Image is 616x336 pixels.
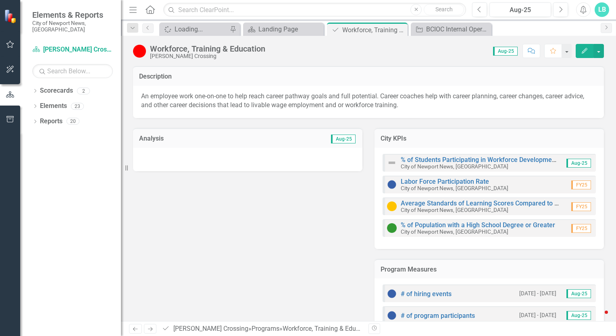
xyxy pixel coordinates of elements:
[387,223,397,233] img: On Target
[492,5,548,15] div: Aug-25
[71,103,84,110] div: 23
[67,118,79,125] div: 20
[571,180,591,189] span: FY25
[401,178,489,185] a: Labor Force Participation Rate
[161,24,228,34] a: Loading...
[401,207,508,213] small: City of Newport News, [GEOGRAPHIC_DATA]
[401,312,475,319] a: # of program participants
[424,4,464,15] button: Search
[163,3,466,17] input: Search ClearPoint...
[435,6,453,12] span: Search
[401,185,508,191] small: City of Newport News, [GEOGRAPHIC_DATA]
[32,45,113,54] a: [PERSON_NAME] Crossing
[150,53,265,59] div: [PERSON_NAME] Crossing
[40,86,73,95] a: Scorecards
[566,311,591,320] span: Aug-25
[32,10,113,20] span: Elements & Reports
[413,24,489,34] a: BCIOC Internal Operation Manual Revisions/Edits
[40,117,62,126] a: Reports
[387,180,397,189] img: No Information
[162,324,362,334] div: » »
[381,135,598,142] h3: City KPIs
[426,24,489,34] div: BCIOC Internal Operation Manual Revisions/Edits
[595,2,609,17] button: LB
[519,311,556,319] small: [DATE] - [DATE]
[32,20,113,33] small: City of Newport News, [GEOGRAPHIC_DATA]
[571,224,591,233] span: FY25
[381,266,598,273] h3: Program Measures
[493,47,518,56] span: Aug-25
[4,9,18,23] img: ClearPoint Strategy
[252,325,279,332] a: Programs
[342,25,406,35] div: Workforce, Training & Education
[77,87,90,94] div: 2
[258,24,322,34] div: Landing Page
[139,135,246,142] h3: Analysis
[139,73,598,80] h3: Description
[245,24,322,34] a: Landing Page
[150,44,265,53] div: Workforce, Training & Education
[566,159,591,168] span: Aug-25
[519,290,556,297] small: [DATE] - [DATE]
[387,201,397,211] img: Caution
[401,221,555,229] a: % of Population with a High School Degree or Greater
[589,309,608,328] iframe: Intercom live chat
[387,158,397,168] img: Not Defined
[401,156,588,164] a: % of Students Participating in Workforce Development Programs
[489,2,551,17] button: Aug-25
[175,24,228,34] div: Loading...
[401,199,596,207] a: Average Standards of Learning Scores Compared to State Average
[401,228,508,235] small: City of Newport News, [GEOGRAPHIC_DATA]
[401,163,508,170] small: City of Newport News, [GEOGRAPHIC_DATA]
[32,64,113,78] input: Search Below...
[387,311,397,320] img: No Information
[331,135,356,143] span: Aug-25
[387,289,397,299] img: No Information
[571,202,591,211] span: FY25
[173,325,248,332] a: [PERSON_NAME] Crossing
[401,290,452,298] a: # of hiring events
[40,102,67,111] a: Elements
[133,45,146,58] img: Below Target
[566,289,591,298] span: Aug-25
[141,92,596,110] p: An employee work one-on-one to help reach career pathway goals and full potential. Career coaches...
[283,325,374,332] div: Workforce, Training & Education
